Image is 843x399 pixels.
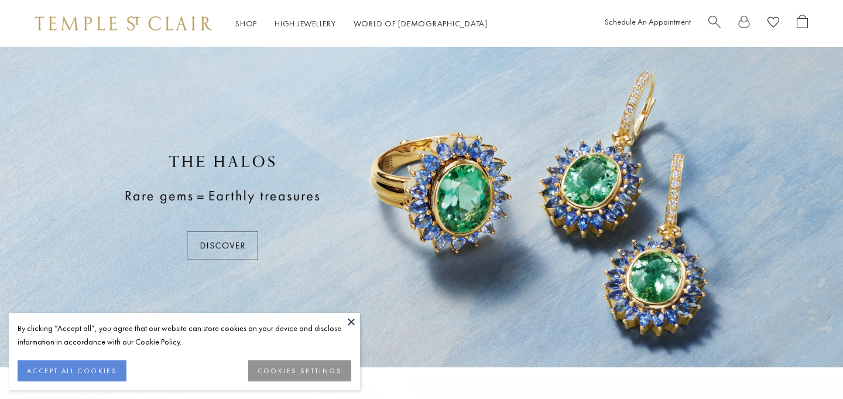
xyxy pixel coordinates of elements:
[235,16,488,31] nav: Main navigation
[235,18,257,29] a: ShopShop
[354,18,488,29] a: World of [DEMOGRAPHIC_DATA]World of [DEMOGRAPHIC_DATA]
[35,16,212,30] img: Temple St. Clair
[767,15,779,33] a: View Wishlist
[605,16,691,27] a: Schedule An Appointment
[248,360,351,381] button: COOKIES SETTINGS
[797,15,808,33] a: Open Shopping Bag
[275,18,336,29] a: High JewelleryHigh Jewellery
[18,360,126,381] button: ACCEPT ALL COOKIES
[18,322,351,349] div: By clicking “Accept all”, you agree that our website can store cookies on your device and disclos...
[784,344,831,387] iframe: Gorgias live chat messenger
[708,15,721,33] a: Search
